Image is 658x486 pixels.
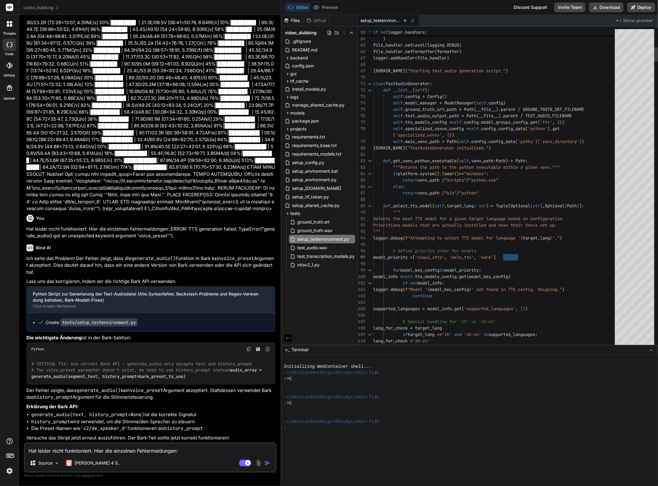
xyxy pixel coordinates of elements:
[444,190,457,196] span: "bin"
[291,117,320,125] span: package.json
[297,244,328,251] span: test_audio.wav
[403,280,408,286] span: if
[459,42,462,48] span: )
[358,241,365,248] div: 95
[4,73,15,78] label: GitHub
[476,222,557,228] span: lled and have their Venvs set up.
[442,280,444,286] span: :
[393,164,515,170] span: """Returns the path to the python executable withi
[479,126,525,131] span: .config.config_data
[435,49,437,54] span: (
[554,2,585,12] button: Invite Team
[36,245,51,251] h6: Bind AI
[297,235,350,243] span: setup_testenvironment.py
[358,68,365,74] div: 69
[476,216,565,221] span: get language based on configuration.
[540,203,542,209] span: ]
[496,158,506,164] span: Path
[415,254,444,260] span: 'coqui_xtts'
[405,235,520,241] span: f"Attempting to select TTS model for language '
[373,274,403,279] span: model_info =
[515,164,560,170] span: n a given venv."""
[373,68,405,73] span: [DOMAIN_NAME]
[417,190,444,196] span: venv_path /
[474,203,476,209] span: :
[435,203,444,209] span: self
[393,171,398,176] span: if
[562,119,565,125] span: )
[457,158,459,164] span: (
[366,183,374,190] div: Click to collapse the range.
[358,203,365,209] div: 89
[358,119,365,126] div: 77
[393,100,403,106] span: self
[435,171,437,176] span: (
[358,113,365,119] div: 76
[381,29,388,35] span: not
[427,87,430,93] span: :
[542,203,545,209] span: ,
[358,235,365,241] div: 94
[627,2,655,12] button: Deploy
[291,85,327,93] span: install_models.py
[221,255,254,262] code: voice_preset
[447,55,449,61] span: )
[395,132,442,138] span: 'specialized_venvs'
[366,280,374,286] div: Click to collapse the range.
[358,36,365,42] div: 64
[486,203,489,209] span: )
[373,235,403,241] span: logger.debug
[291,38,312,45] span: .gitignore
[437,49,459,54] span: formatter
[415,55,417,61] span: (
[388,29,425,35] span: logger.handlers
[285,3,311,12] button: Editor
[290,78,308,84] span: hf_cache
[506,68,508,73] span: )
[540,119,552,125] span: 'tts'
[408,68,506,73] span: "Starting test audio generation script."
[565,203,567,209] span: [
[358,171,365,177] div: 84
[373,81,386,86] span: class
[255,460,262,467] img: attachment
[508,274,511,279] span: )
[518,139,535,144] span: 'paths'
[393,209,400,215] span: """
[358,106,365,113] div: 75
[358,151,365,158] div: 81
[358,61,365,68] div: 68
[386,81,430,86] span: TestAudioGenerator
[476,107,496,112] span: __file__
[493,254,496,260] span: ]
[291,133,326,141] span: requirements.txt
[403,235,405,241] span: (
[454,171,457,176] span: (
[360,17,401,24] span: setup_testenvironment.py
[474,254,476,260] span: ,
[474,100,476,106] span: (
[403,94,442,99] span: .config = Config
[582,139,584,144] span: )
[358,29,365,36] span: 50
[373,29,378,35] span: if
[366,203,374,209] div: Click to collapse the range.
[498,107,584,112] span: .parent / GROUND_TRUTH_SRT_FILENAME
[417,280,442,286] span: model_info
[508,203,511,209] span: [
[290,126,306,132] span: projects
[131,255,176,262] code: generate_audio()
[479,203,486,209] span: str
[373,145,405,151] span: [DOMAIN_NAME]
[398,171,435,176] span: platform.system
[579,139,582,144] span: ]
[508,158,525,164] span: -> Path
[498,113,501,119] span: )
[535,139,538,144] span: ]
[373,216,476,221] span: Selects the best TTS model for a given tar
[479,267,481,273] span: :
[254,345,262,353] button: Save file
[444,94,447,99] span: )
[265,346,270,352] img: Open in Browser
[489,203,508,209] span: -> Tuple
